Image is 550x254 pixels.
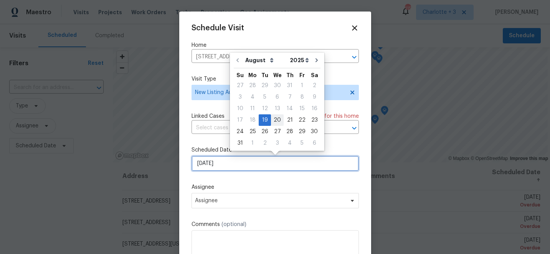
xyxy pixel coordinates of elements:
[308,80,320,91] div: 2
[271,103,284,114] div: Wed Aug 13 2025
[259,91,271,103] div: Tue Aug 05 2025
[284,126,296,137] div: 28
[296,137,308,149] div: Fri Sep 05 2025
[259,137,271,149] div: Tue Sep 02 2025
[271,80,284,91] div: 30
[284,103,296,114] div: 14
[296,126,308,137] div: Fri Aug 29 2025
[192,156,359,171] input: M/D/YYYY
[221,222,246,227] span: (optional)
[195,198,345,204] span: Assignee
[349,123,360,134] button: Open
[299,73,305,78] abbr: Friday
[246,80,259,91] div: 28
[284,115,296,125] div: 21
[192,183,359,191] label: Assignee
[308,91,320,103] div: Sat Aug 09 2025
[246,103,259,114] div: Mon Aug 11 2025
[246,103,259,114] div: 11
[286,73,294,78] abbr: Thursday
[296,138,308,148] div: 5
[234,80,246,91] div: 27
[259,114,271,126] div: Tue Aug 19 2025
[192,41,359,49] label: Home
[234,137,246,149] div: Sun Aug 31 2025
[296,114,308,126] div: Fri Aug 22 2025
[308,114,320,126] div: Sat Aug 23 2025
[308,103,320,114] div: 16
[259,115,271,125] div: 19
[234,103,246,114] div: Sun Aug 10 2025
[243,54,288,66] select: Month
[234,114,246,126] div: Sun Aug 17 2025
[288,54,311,66] select: Year
[234,126,246,137] div: Sun Aug 24 2025
[284,91,296,103] div: Thu Aug 07 2025
[234,138,246,148] div: 31
[271,115,284,125] div: 20
[271,91,284,103] div: Wed Aug 06 2025
[246,80,259,91] div: Mon Jul 28 2025
[192,146,359,154] label: Scheduled Date
[308,126,320,137] div: 30
[234,92,246,102] div: 3
[308,138,320,148] div: 6
[192,75,359,83] label: Visit Type
[192,51,337,63] input: Enter in an address
[296,91,308,103] div: Fri Aug 08 2025
[246,92,259,102] div: 4
[195,89,344,96] span: New Listing Audit
[311,53,322,68] button: Go to next month
[259,126,271,137] div: 26
[259,103,271,114] div: 12
[246,126,259,137] div: Mon Aug 25 2025
[349,52,360,63] button: Open
[192,24,244,32] span: Schedule Visit
[234,126,246,137] div: 24
[271,92,284,102] div: 6
[246,138,259,148] div: 1
[308,92,320,102] div: 9
[296,103,308,114] div: 15
[311,73,318,78] abbr: Saturday
[236,73,244,78] abbr: Sunday
[246,114,259,126] div: Mon Aug 18 2025
[273,73,282,78] abbr: Wednesday
[308,103,320,114] div: Sat Aug 16 2025
[192,122,337,134] input: Select cases
[192,112,225,120] span: Linked Cases
[271,114,284,126] div: Wed Aug 20 2025
[271,126,284,137] div: Wed Aug 27 2025
[246,91,259,103] div: Mon Aug 04 2025
[284,137,296,149] div: Thu Sep 04 2025
[284,80,296,91] div: 31
[259,103,271,114] div: Tue Aug 12 2025
[234,91,246,103] div: Sun Aug 03 2025
[296,103,308,114] div: Fri Aug 15 2025
[284,80,296,91] div: Thu Jul 31 2025
[284,138,296,148] div: 4
[234,103,246,114] div: 10
[296,126,308,137] div: 29
[259,138,271,148] div: 2
[246,137,259,149] div: Mon Sep 01 2025
[296,80,308,91] div: Fri Aug 01 2025
[271,137,284,149] div: Wed Sep 03 2025
[271,126,284,137] div: 27
[259,92,271,102] div: 5
[308,137,320,149] div: Sat Sep 06 2025
[271,138,284,148] div: 3
[284,126,296,137] div: Thu Aug 28 2025
[192,221,359,228] label: Comments
[271,103,284,114] div: 13
[248,73,257,78] abbr: Monday
[246,126,259,137] div: 25
[308,80,320,91] div: Sat Aug 02 2025
[296,115,308,125] div: 22
[271,80,284,91] div: Wed Jul 30 2025
[234,115,246,125] div: 17
[308,126,320,137] div: Sat Aug 30 2025
[261,73,268,78] abbr: Tuesday
[284,114,296,126] div: Thu Aug 21 2025
[232,53,243,68] button: Go to previous month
